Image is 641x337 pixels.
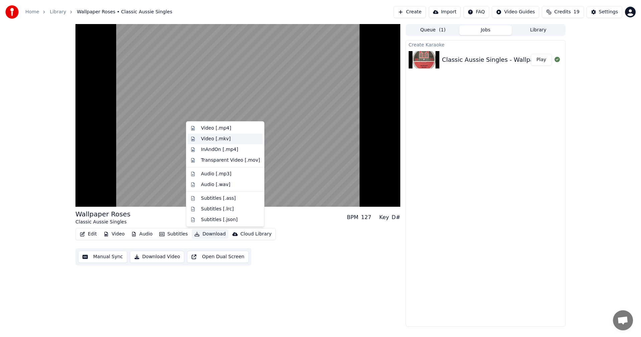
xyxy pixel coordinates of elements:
[429,6,461,18] button: Import
[25,9,172,15] nav: breadcrumb
[587,6,622,18] button: Settings
[459,25,512,35] button: Jobs
[201,146,238,153] div: InAndOn [.mp4]
[50,9,66,15] a: Library
[394,6,426,18] button: Create
[77,229,99,239] button: Edit
[379,213,389,221] div: Key
[492,6,539,18] button: Video Guides
[201,216,238,223] div: Subtitles [.json]
[442,55,563,64] div: Classic Aussie Singles - Wallpaper Roses
[531,54,552,66] button: Play
[347,213,358,221] div: BPM
[201,125,231,132] div: Video [.mp4]
[512,25,565,35] button: Library
[201,181,230,188] div: Audio [.wav]
[75,219,131,225] div: Classic Aussie Singles
[392,213,400,221] div: D#
[406,40,565,48] div: Create Karaoke
[192,229,228,239] button: Download
[129,229,155,239] button: Audio
[78,251,127,263] button: Manual Sync
[25,9,39,15] a: Home
[101,229,127,239] button: Video
[75,209,131,219] div: Wallpaper Roses
[613,310,633,330] div: Open chat
[130,251,184,263] button: Download Video
[187,251,249,263] button: Open Dual Screen
[574,9,580,15] span: 19
[463,6,489,18] button: FAQ
[599,9,618,15] div: Settings
[201,206,234,212] div: Subtitles [.lrc]
[407,25,459,35] button: Queue
[361,213,372,221] div: 127
[157,229,190,239] button: Subtitles
[542,6,584,18] button: Credits19
[5,5,19,19] img: youka
[201,195,236,202] div: Subtitles [.ass]
[240,231,271,237] div: Cloud Library
[554,9,571,15] span: Credits
[201,136,231,142] div: Video [.mkv]
[201,171,231,177] div: Audio [.mp3]
[77,9,172,15] span: Wallpaper Roses • Classic Aussie Singles
[201,157,260,164] div: Transparent Video [.mov]
[439,27,446,33] span: ( 1 )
